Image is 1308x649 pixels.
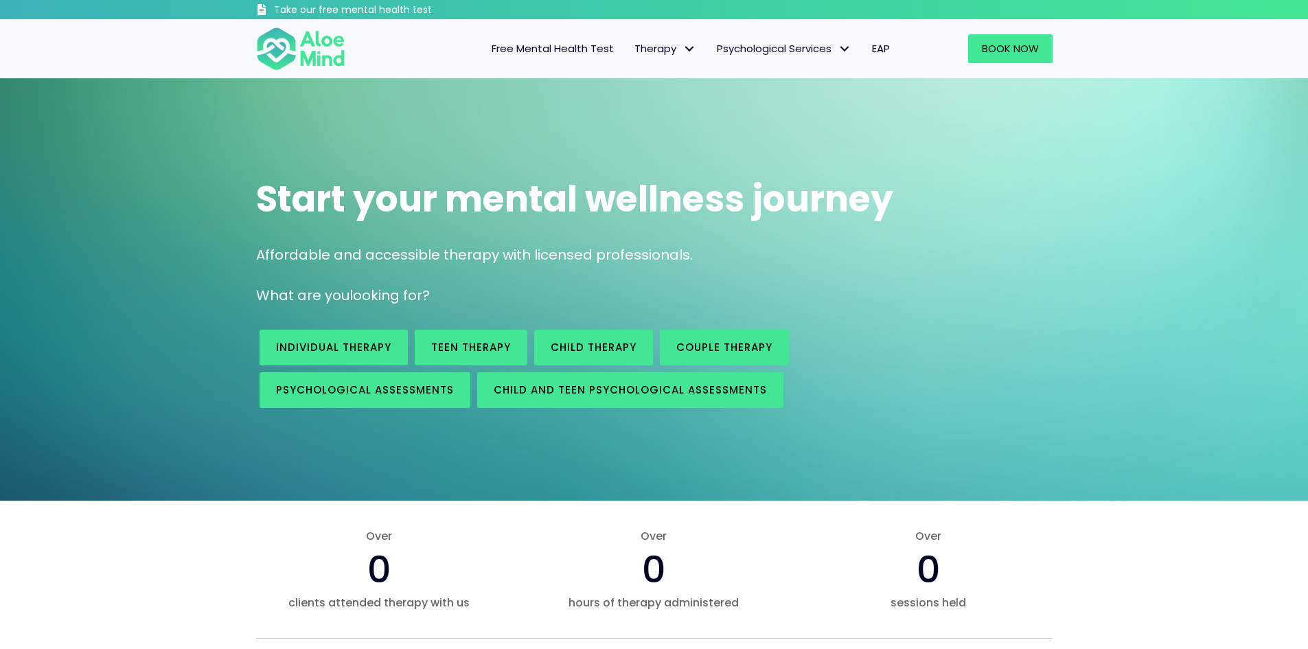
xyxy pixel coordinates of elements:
span: 0 [642,543,666,595]
span: Child Therapy [551,340,636,354]
a: Take our free mental health test [256,3,505,19]
a: Teen Therapy [415,330,527,365]
span: Individual therapy [276,340,391,354]
img: Aloe mind Logo [256,26,345,71]
span: 0 [917,543,941,595]
span: Therapy: submenu [680,39,700,59]
span: Child and Teen Psychological assessments [494,383,767,397]
a: Psychological ServicesPsychological Services: submenu [707,34,862,63]
span: Teen Therapy [431,340,511,354]
span: Start your mental wellness journey [256,174,893,224]
span: Book Now [982,41,1039,56]
span: Over [805,528,1052,544]
a: Couple therapy [660,330,789,365]
span: Free Mental Health Test [492,41,614,56]
span: Over [256,528,503,544]
span: 0 [367,543,391,595]
span: Over [530,528,777,544]
span: sessions held [805,595,1052,611]
a: Psychological assessments [260,372,470,408]
a: Book Now [968,34,1053,63]
span: Psychological Services [717,41,851,56]
span: clients attended therapy with us [256,595,503,611]
a: Free Mental Health Test [481,34,624,63]
span: Couple therapy [676,340,772,354]
a: Individual therapy [260,330,408,365]
span: Therapy [634,41,696,56]
span: What are you [256,286,349,305]
span: looking for? [349,286,430,305]
span: Psychological Services: submenu [835,39,855,59]
p: Affordable and accessible therapy with licensed professionals. [256,245,1053,265]
a: Child Therapy [534,330,653,365]
span: hours of therapy administered [530,595,777,611]
h3: Take our free mental health test [274,3,505,17]
a: EAP [862,34,900,63]
span: Psychological assessments [276,383,454,397]
span: EAP [872,41,890,56]
a: TherapyTherapy: submenu [624,34,707,63]
nav: Menu [363,34,900,63]
a: Child and Teen Psychological assessments [477,372,783,408]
